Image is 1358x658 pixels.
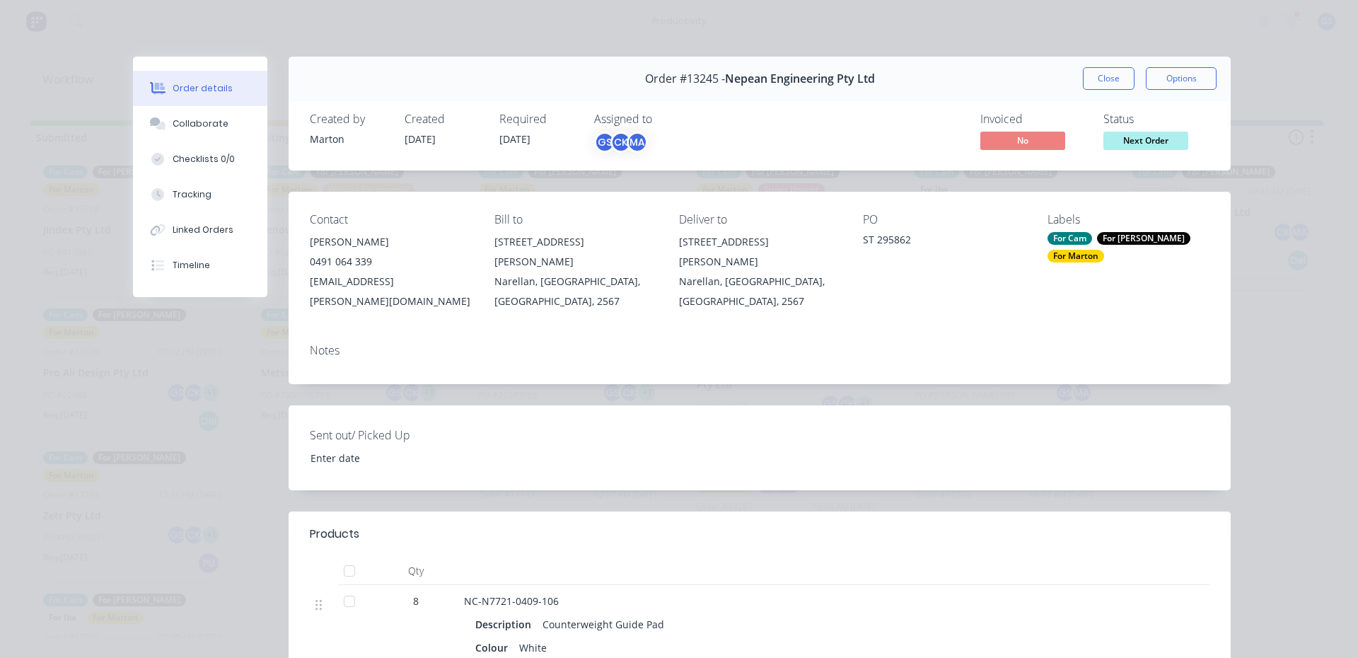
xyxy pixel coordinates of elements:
[464,594,559,608] span: NC-N7721-0409-106
[310,272,472,311] div: [EMAIL_ADDRESS][PERSON_NAME][DOMAIN_NAME]
[475,614,537,635] div: Description
[980,132,1065,149] span: No
[494,232,656,272] div: [STREET_ADDRESS][PERSON_NAME]
[980,112,1086,126] div: Invoiced
[133,142,267,177] button: Checklists 0/0
[310,232,472,252] div: [PERSON_NAME]
[513,637,552,658] div: White
[494,232,656,311] div: [STREET_ADDRESS][PERSON_NAME]Narellan, [GEOGRAPHIC_DATA], [GEOGRAPHIC_DATA], 2567
[133,248,267,283] button: Timeline
[310,232,472,311] div: [PERSON_NAME]0491 064 339[EMAIL_ADDRESS][PERSON_NAME][DOMAIN_NAME]
[679,232,841,311] div: [STREET_ADDRESS][PERSON_NAME]Narellan, [GEOGRAPHIC_DATA], [GEOGRAPHIC_DATA], 2567
[863,213,1025,226] div: PO
[537,614,670,635] div: Counterweight Guide Pad
[173,117,228,130] div: Collaborate
[301,447,477,468] input: Enter date
[133,71,267,106] button: Order details
[310,112,388,126] div: Created by
[494,213,656,226] div: Bill to
[1083,67,1134,90] button: Close
[310,132,388,146] div: Marton
[405,132,436,146] span: [DATE]
[610,132,632,153] div: CK
[475,637,513,658] div: Colour
[1097,232,1190,245] div: For [PERSON_NAME]
[310,344,1209,357] div: Notes
[679,272,841,311] div: Narellan, [GEOGRAPHIC_DATA], [GEOGRAPHIC_DATA], 2567
[173,82,233,95] div: Order details
[373,557,458,585] div: Qty
[310,252,472,272] div: 0491 064 339
[1103,112,1209,126] div: Status
[133,177,267,212] button: Tracking
[1047,250,1104,262] div: For Marton
[310,427,487,444] label: Sent out/ Picked Up
[594,132,615,153] div: GS
[679,232,841,272] div: [STREET_ADDRESS][PERSON_NAME]
[405,112,482,126] div: Created
[594,112,736,126] div: Assigned to
[133,106,267,142] button: Collaborate
[310,213,472,226] div: Contact
[1103,132,1188,149] span: Next Order
[679,213,841,226] div: Deliver to
[645,72,725,86] span: Order #13245 -
[627,132,648,153] div: MA
[173,153,235,166] div: Checklists 0/0
[413,594,419,608] span: 8
[1047,213,1209,226] div: Labels
[1103,132,1188,153] button: Next Order
[494,272,656,311] div: Narellan, [GEOGRAPHIC_DATA], [GEOGRAPHIC_DATA], 2567
[310,526,359,543] div: Products
[173,188,211,201] div: Tracking
[173,224,233,236] div: Linked Orders
[1047,232,1092,245] div: For Cam
[173,259,210,272] div: Timeline
[499,132,530,146] span: [DATE]
[863,232,1025,252] div: ST 295862
[1146,67,1217,90] button: Options
[133,212,267,248] button: Linked Orders
[499,112,577,126] div: Required
[594,132,648,153] button: GSCKMA
[725,72,875,86] span: Nepean Engineering Pty Ltd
